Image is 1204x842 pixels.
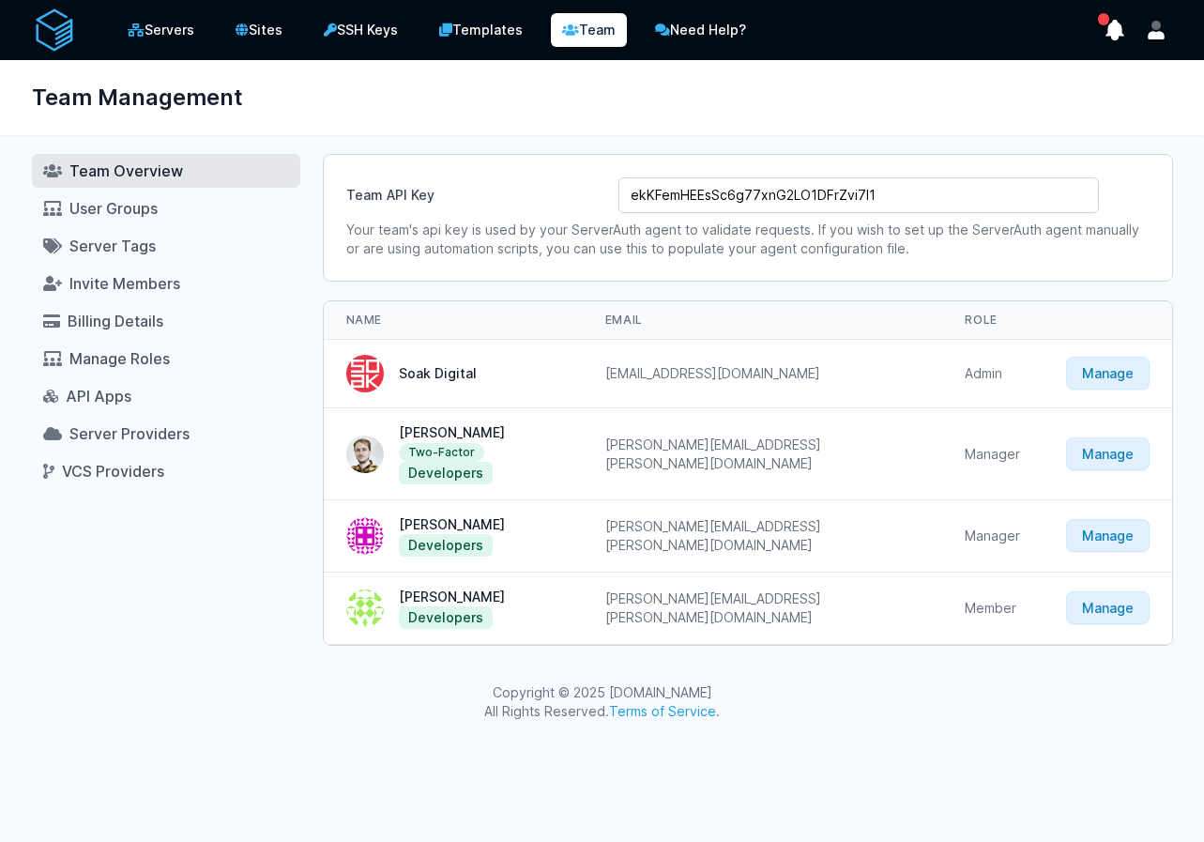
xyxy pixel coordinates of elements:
[32,304,300,338] a: Billing Details
[32,8,77,53] img: serverAuth logo
[1066,591,1150,624] a: Manage
[1066,357,1150,390] a: Manage
[32,191,300,225] a: User Groups
[583,573,943,645] td: [PERSON_NAME][EMAIL_ADDRESS][PERSON_NAME][DOMAIN_NAME]
[1066,519,1150,552] a: Manage
[32,342,300,375] a: Manage Roles
[583,408,943,500] td: [PERSON_NAME][EMAIL_ADDRESS][PERSON_NAME][DOMAIN_NAME]
[32,229,300,263] a: Server Tags
[62,462,164,481] span: VCS Providers
[399,443,484,462] span: Two-Factor
[346,355,384,392] img: Soak Digital
[399,606,493,629] a: Developers
[399,423,560,462] div: [PERSON_NAME]
[551,13,627,47] a: Team
[399,588,505,606] div: [PERSON_NAME]
[32,454,300,488] a: VCS Providers
[942,500,1043,573] td: Manager
[32,267,300,300] a: Invite Members
[69,424,190,443] span: Server Providers
[642,11,759,49] a: Need Help?
[399,534,493,557] a: Developers
[32,75,243,120] h1: Team Management
[426,11,536,49] a: Templates
[114,11,207,49] a: Servers
[583,340,943,408] td: [EMAIL_ADDRESS][DOMAIN_NAME]
[1066,437,1150,470] a: Manage
[942,340,1043,408] td: Admin
[346,221,1150,258] p: Your team's api key is used by your ServerAuth agent to validate requests. If you wish to set up ...
[583,301,943,340] th: Email
[311,11,411,49] a: SSH Keys
[399,462,493,484] a: Developers
[69,349,170,368] span: Manage Roles
[399,515,505,534] div: [PERSON_NAME]
[32,379,300,413] a: API Apps
[346,436,384,473] img: Owen Rhodes
[69,274,180,293] span: Invite Members
[399,364,477,383] div: Soak Digital
[609,703,716,719] a: Terms of Service
[1098,13,1110,25] span: has unread notifications
[32,417,300,451] a: Server Providers
[583,500,943,573] td: [PERSON_NAME][EMAIL_ADDRESS][PERSON_NAME][DOMAIN_NAME]
[32,154,300,188] a: Team Overview
[66,387,131,406] span: API Apps
[69,237,156,255] span: Server Tags
[346,178,604,205] label: Team API Key
[324,301,583,340] th: Name
[1098,13,1132,47] button: show notifications
[1139,13,1173,47] button: User menu
[346,589,384,627] img: Gary Davison
[942,573,1043,645] td: Member
[68,312,163,330] span: Billing Details
[69,199,158,218] span: User Groups
[346,517,384,555] img: Mike Hatcher
[222,11,296,49] a: Sites
[69,161,183,180] span: Team Overview
[942,301,1043,340] th: Role
[942,408,1043,500] td: Manager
